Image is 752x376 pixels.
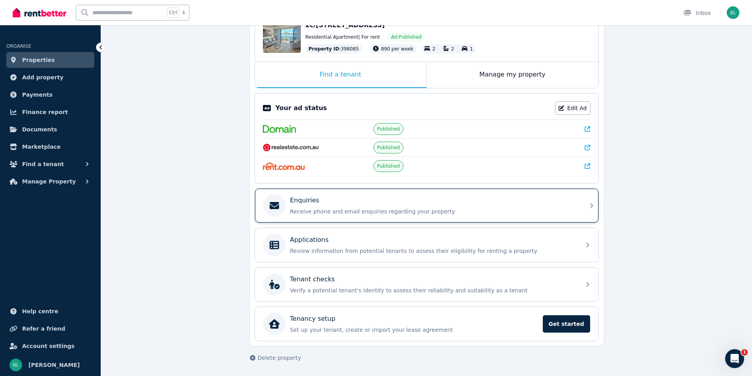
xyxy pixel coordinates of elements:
[6,104,94,120] a: Finance report
[258,354,301,362] span: Delete property
[22,73,64,82] span: Add property
[255,268,598,301] a: Tenant checksVerify a potential tenant's identity to assess their reliability and suitability as ...
[6,303,94,319] a: Help centre
[306,34,380,40] span: Residential Apartment | For rent
[470,46,473,52] span: 1
[290,314,336,324] p: Tenancy setup
[6,43,31,49] span: ORGANISE
[543,315,590,333] span: Get started
[250,354,301,362] button: Delete property
[377,163,400,169] span: Published
[6,122,94,137] a: Documents
[6,52,94,68] a: Properties
[28,360,80,370] span: [PERSON_NAME]
[290,196,319,205] p: Enquiries
[381,46,413,52] span: 890 per week
[290,326,538,334] p: Set up your tenant, create or import your lease agreement
[182,9,185,16] span: k
[255,228,598,262] a: ApplicationsReview information from potential tenants to assess their eligibility for renting a p...
[22,55,55,65] span: Properties
[391,34,421,40] span: Ad: Published
[6,338,94,354] a: Account settings
[22,159,64,169] span: Find a tenant
[22,107,68,117] span: Finance report
[6,174,94,189] button: Manage Property
[22,341,75,351] span: Account settings
[22,177,76,186] span: Manage Property
[290,286,576,294] p: Verify a potential tenant's identity to assess their reliability and suitability as a tenant
[9,359,22,371] img: Britt Lundgren
[427,62,598,88] div: Manage my property
[683,9,711,17] div: Inbox
[290,275,335,284] p: Tenant checks
[290,247,576,255] p: Review information from potential tenants to assess their eligibility for renting a property
[451,46,454,52] span: 2
[727,6,739,19] img: Britt Lundgren
[290,208,576,215] p: Receive phone and email enquiries regarding your property
[6,139,94,155] a: Marketplace
[167,7,179,18] span: Ctrl
[255,307,598,341] a: Tenancy setupSet up your tenant, create or import your lease agreementGet started
[22,324,65,333] span: Refer a friend
[6,321,94,337] a: Refer a friend
[263,162,305,170] img: Rent.com.au
[306,44,362,54] div: : 398085
[263,125,296,133] img: Domain.com.au
[377,126,400,132] span: Published
[725,349,744,368] iframe: Intercom live chat
[255,62,426,88] div: Find a tenant
[432,46,435,52] span: 2
[263,144,319,152] img: RealEstate.com.au
[309,46,339,52] span: Property ID
[22,142,60,152] span: Marketplace
[6,87,94,103] a: Payments
[22,90,53,99] span: Payments
[290,235,329,245] p: Applications
[22,125,57,134] span: Documents
[6,156,94,172] button: Find a tenant
[555,101,591,115] a: Edit Ad
[13,7,66,19] img: RentBetter
[6,69,94,85] a: Add property
[255,189,598,223] a: EnquiriesReceive phone and email enquiries regarding your property
[377,144,400,151] span: Published
[276,103,327,113] p: Your ad status
[741,349,748,355] span: 1
[22,307,58,316] span: Help centre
